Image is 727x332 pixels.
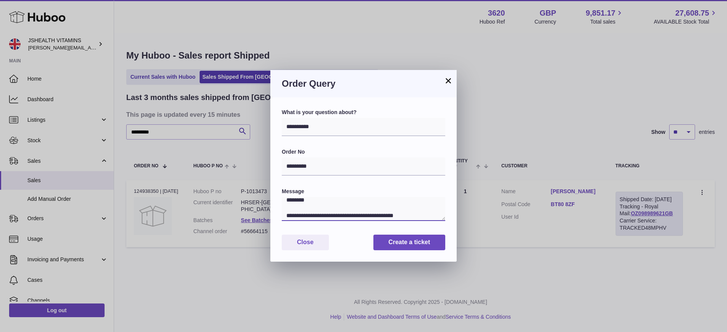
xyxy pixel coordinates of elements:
[282,188,445,195] label: Message
[373,235,445,250] button: Create a ticket
[282,148,445,156] label: Order No
[444,76,453,85] button: ×
[282,109,445,116] label: What is your question about?
[282,235,329,250] button: Close
[282,78,445,90] h3: Order Query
